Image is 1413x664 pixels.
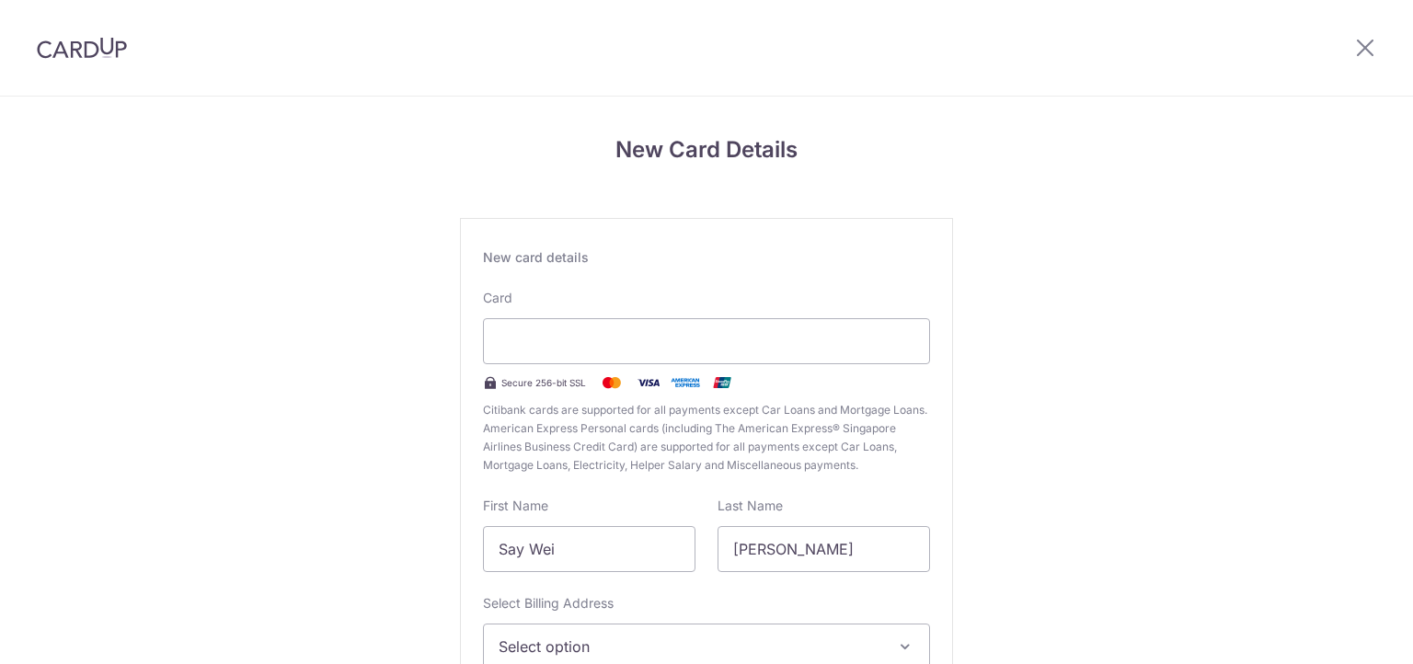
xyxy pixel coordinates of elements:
[37,37,127,59] img: CardUp
[483,289,512,307] label: Card
[718,497,783,515] label: Last Name
[630,372,667,394] img: Visa
[593,372,630,394] img: Mastercard
[483,401,930,475] span: Citibank cards are supported for all payments except Car Loans and Mortgage Loans. American Expre...
[483,248,930,267] div: New card details
[483,594,614,612] label: Select Billing Address
[501,375,586,390] span: Secure 256-bit SSL
[499,635,881,658] span: Select option
[499,330,914,352] iframe: Secure payment input frame
[483,497,548,515] label: First Name
[718,526,930,572] input: Cardholder Last Name
[460,133,953,166] h4: New Card Details
[704,372,741,394] img: .alt.unionpay
[483,526,695,572] input: Cardholder First Name
[667,372,704,394] img: .alt.amex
